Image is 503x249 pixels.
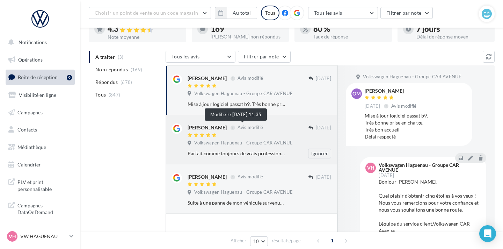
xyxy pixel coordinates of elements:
div: Tous [261,6,279,20]
a: VH VW HAGUENAU [6,230,75,243]
div: 7 jours [416,25,489,33]
span: Tous les avis [172,54,200,59]
a: Calendrier [4,157,76,172]
span: Volkswagen Haguenau - Groupe CAR AVENUE [194,140,293,146]
div: Suite à une panne de mon véhicule survenue fin juin, mon véhicule a été pris en charge par M. [PE... [188,199,286,206]
button: Ignorer [308,149,331,158]
div: 169 [211,25,284,33]
span: Médiathèque [17,144,46,150]
span: (169) [131,67,143,72]
button: 10 [250,236,268,246]
span: Avis modifié [391,103,417,109]
div: Note moyenne [108,35,181,40]
span: Avis modifié [238,174,263,180]
button: Filtrer par note [380,7,433,19]
div: Parfait comme toujours de vrais professionnels [188,150,286,157]
span: Contacts [17,127,37,133]
div: Modifié le [DATE] 11:35 [205,108,267,121]
span: Campagnes DataOnDemand [17,201,72,216]
div: Open Intercom Messenger [479,225,496,242]
span: Boîte de réception [18,74,58,80]
span: om [352,90,361,97]
div: 80 % [313,25,386,33]
button: Notifications [4,35,73,50]
a: Visibilité en ligne [4,88,76,102]
a: Campagnes [4,105,76,120]
a: Médiathèque [4,140,76,155]
span: (847) [109,92,121,98]
div: Bonjour [PERSON_NAME], Quel plaisir d’obtenir cinq étoiles à vos yeux ! Nous vous remercions pour... [379,178,481,234]
div: Taux de réponse [313,34,386,39]
button: Tous les avis [166,51,235,63]
span: résultats/page [272,237,301,244]
span: Tous les avis [314,10,342,16]
span: 10 [253,239,259,244]
div: Mise à jour logiciel passat b9. Très bonne prise en charge. Très bon accueil Délai respecté [188,101,286,108]
span: (678) [121,79,132,85]
a: PLV et print personnalisable [4,175,76,195]
a: Contacts [4,122,76,137]
div: [PERSON_NAME] [365,88,418,93]
a: Opérations [4,52,76,67]
div: [PERSON_NAME] [188,124,227,131]
a: Boîte de réception9 [4,70,76,85]
span: Non répondus [95,66,128,73]
span: PLV et print personnalisable [17,177,72,192]
span: Visibilité en ligne [19,92,56,98]
span: Afficher [231,237,246,244]
span: 1 [327,235,338,246]
button: Au total [215,7,257,19]
span: Avis modifié [238,76,263,81]
span: Tous [95,91,106,98]
button: Au total [227,7,257,19]
div: Mise à jour logiciel passat b9. Très bonne prise en charge. Très bon accueil Délai respecté [365,112,467,140]
div: 9 [67,75,72,80]
div: [PERSON_NAME] non répondus [211,34,284,39]
div: [PERSON_NAME] [188,173,227,180]
a: Campagnes DataOnDemand [4,198,76,219]
span: Répondus [95,79,118,86]
span: Opérations [18,57,43,63]
span: Volkswagen Haguenau - Groupe CAR AVENUE [194,189,293,195]
span: Notifications [19,39,47,45]
span: Avis modifié [238,125,263,130]
span: [DATE] [316,76,331,82]
span: Choisir un point de vente ou un code magasin [95,10,198,16]
span: [DATE] [379,173,394,178]
span: VH [9,233,16,240]
div: [PERSON_NAME] [188,75,227,82]
button: Filtrer par note [238,51,291,63]
span: Calendrier [17,162,41,168]
span: [DATE] [316,174,331,180]
div: 4.3 [108,25,181,33]
div: Délai de réponse moyen [416,34,489,39]
p: VW HAGUENAU [20,233,67,240]
span: Volkswagen Haguenau - Groupe CAR AVENUE [363,74,461,80]
span: VH [367,164,374,171]
span: [DATE] [316,125,331,131]
span: Volkswagen Haguenau - Groupe CAR AVENUE [194,91,293,97]
div: Volkswagen Haguenau - Groupe CAR AVENUE [379,163,479,172]
span: [DATE] [365,103,380,109]
button: Tous les avis [308,7,378,19]
button: Choisir un point de vente ou un code magasin [89,7,211,19]
span: Campagnes [17,109,43,115]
